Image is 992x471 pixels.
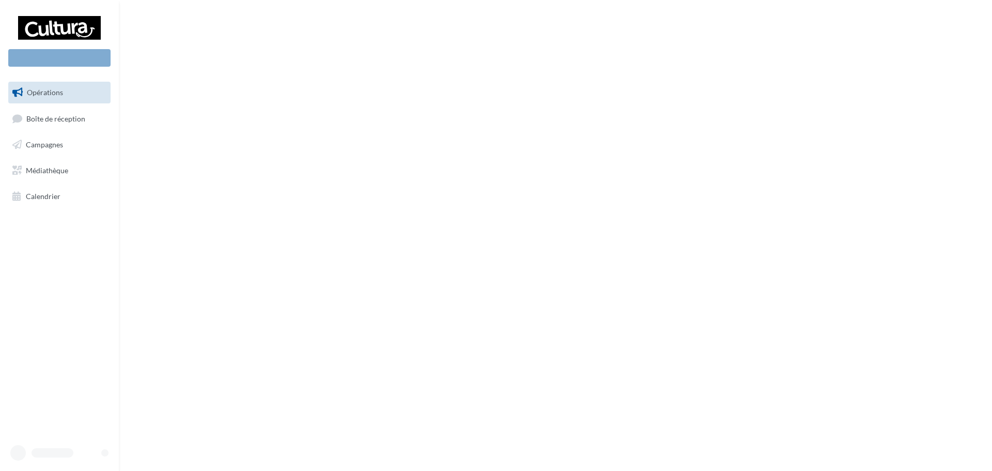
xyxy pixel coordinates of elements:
span: Médiathèque [26,166,68,175]
a: Médiathèque [6,160,113,181]
a: Campagnes [6,134,113,156]
a: Opérations [6,82,113,103]
span: Campagnes [26,140,63,149]
a: Boîte de réception [6,108,113,130]
span: Calendrier [26,191,60,200]
div: Nouvelle campagne [8,49,111,67]
a: Calendrier [6,186,113,207]
span: Boîte de réception [26,114,85,123]
span: Opérations [27,88,63,97]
